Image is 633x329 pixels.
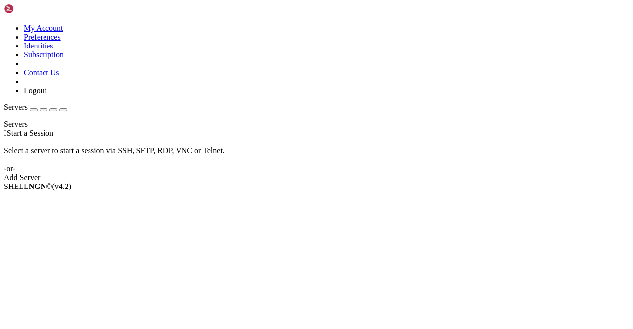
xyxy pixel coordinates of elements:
[24,33,61,41] a: Preferences
[29,182,46,190] b: NGN
[24,42,53,50] a: Identities
[24,24,63,32] a: My Account
[7,129,53,137] span: Start a Session
[4,103,67,111] a: Servers
[4,182,71,190] span: SHELL ©
[24,86,46,94] a: Logout
[4,4,61,14] img: Shellngn
[52,182,72,190] span: 4.2.0
[4,103,28,111] span: Servers
[4,173,629,182] div: Add Server
[4,129,7,137] span: 
[4,120,629,129] div: Servers
[24,50,64,59] a: Subscription
[24,68,59,77] a: Contact Us
[4,138,629,173] div: Select a server to start a session via SSH, SFTP, RDP, VNC or Telnet. -or-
